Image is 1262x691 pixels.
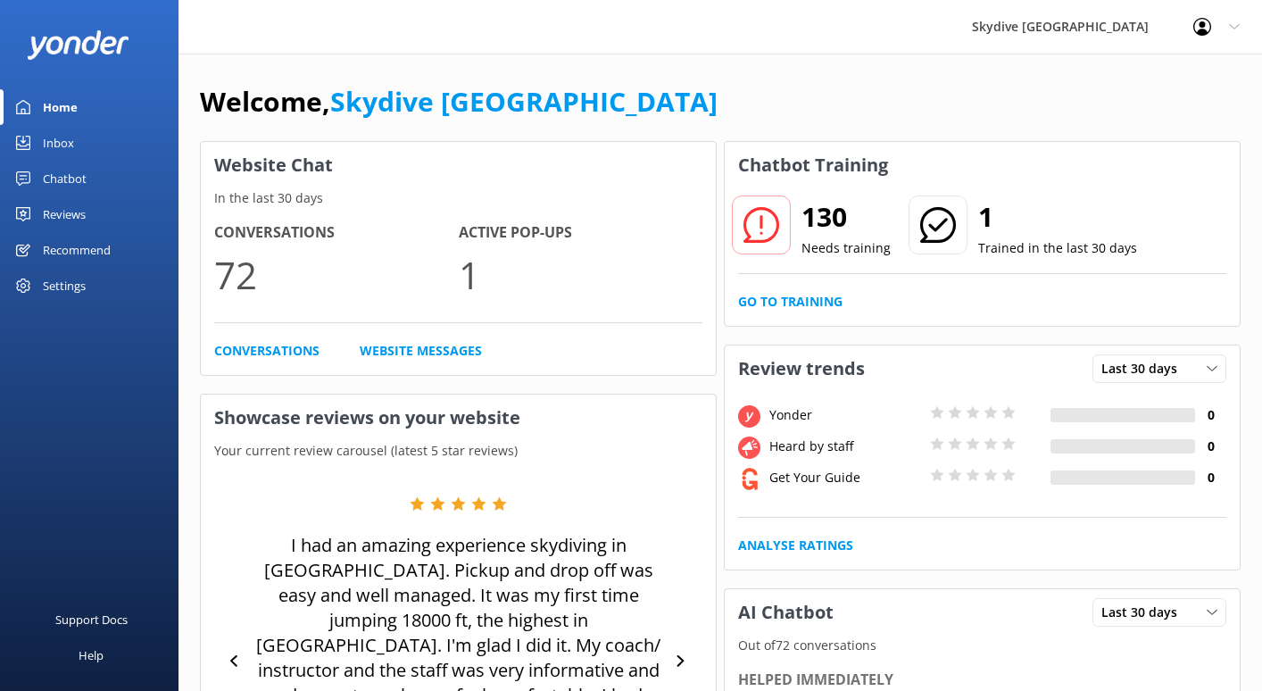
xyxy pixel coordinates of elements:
a: Go to Training [738,292,843,312]
div: Get Your Guide [765,468,926,487]
p: Trained in the last 30 days [978,238,1137,258]
h3: AI Chatbot [725,589,847,636]
a: Website Messages [360,341,482,361]
p: 72 [214,245,459,304]
p: In the last 30 days [201,188,716,208]
h3: Chatbot Training [725,142,901,188]
h4: Active Pop-ups [459,221,703,245]
span: Last 30 days [1101,359,1188,379]
p: 1 [459,245,703,304]
img: yonder-white-logo.png [27,30,129,60]
p: Your current review carousel (latest 5 star reviews) [201,441,716,461]
a: Skydive [GEOGRAPHIC_DATA] [330,83,718,120]
div: Yonder [765,405,926,425]
div: Home [43,89,78,125]
h2: 1 [978,196,1137,238]
h4: 0 [1195,437,1226,456]
p: Out of 72 conversations [725,636,1240,655]
div: Settings [43,268,86,304]
a: Analyse Ratings [738,536,853,555]
h3: Showcase reviews on your website [201,395,716,441]
a: Conversations [214,341,320,361]
span: Last 30 days [1101,603,1188,622]
div: Chatbot [43,161,87,196]
h4: Conversations [214,221,459,245]
h1: Welcome, [200,80,718,123]
p: Needs training [801,238,891,258]
h3: Website Chat [201,142,716,188]
h4: 0 [1195,468,1226,487]
h2: 130 [801,196,891,238]
h3: Review trends [725,345,878,392]
div: Help [79,637,104,673]
div: Support Docs [55,602,128,637]
div: Reviews [43,196,86,232]
div: Heard by staff [765,437,926,456]
div: Inbox [43,125,74,161]
h4: 0 [1195,405,1226,425]
div: Recommend [43,232,111,268]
